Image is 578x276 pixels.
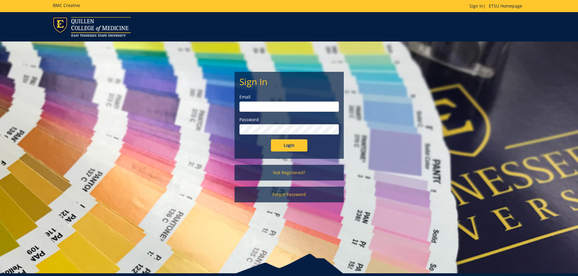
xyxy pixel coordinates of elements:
img: ETSU logo [53,17,131,37]
h2: Sign In [239,77,339,87]
h5: BMC Creative [53,3,80,8]
a: Sign In [469,3,483,9]
a: ETSU Homepage [486,3,525,9]
p: | [469,3,525,9]
label: Password [239,117,339,123]
input: Login [271,139,307,151]
label: Email [239,94,339,100]
a: Not Registered? [235,165,344,181]
a: Forgot Password [235,187,344,202]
